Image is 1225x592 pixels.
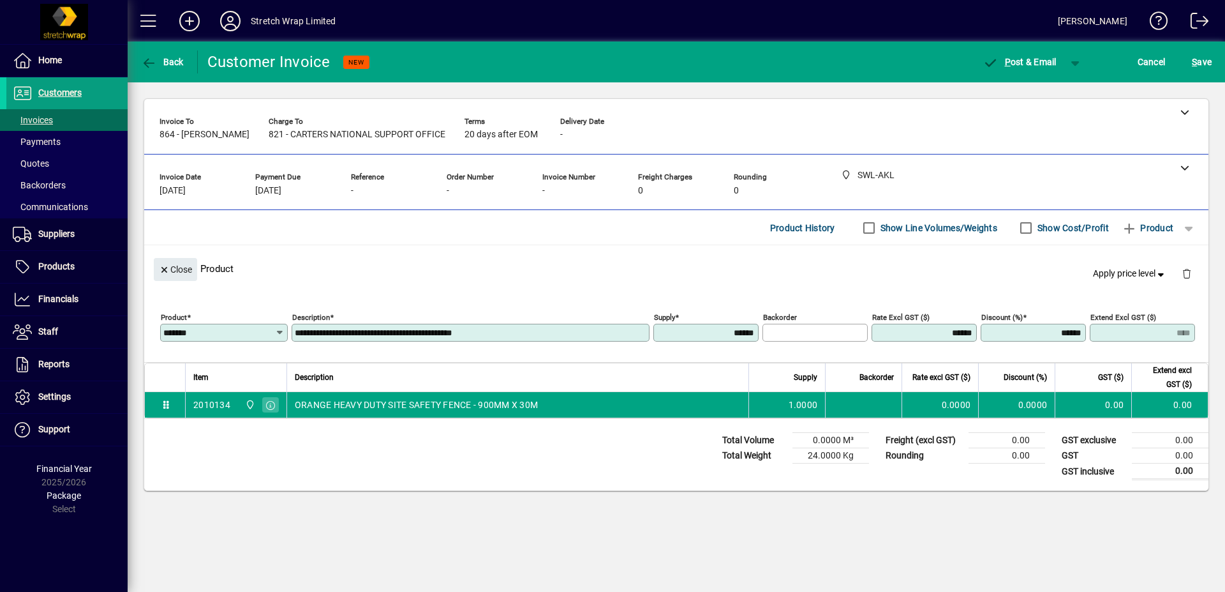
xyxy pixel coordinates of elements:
span: Rate excl GST ($) [912,370,970,384]
span: Close [159,259,192,280]
td: 0.00 [969,433,1045,448]
span: Payments [13,137,61,147]
div: Customer Invoice [207,52,330,72]
a: Products [6,251,128,283]
span: - [351,186,353,196]
span: Description [295,370,334,384]
span: - [560,130,563,140]
mat-label: Description [292,313,330,322]
td: Total Weight [716,448,792,464]
td: GST inclusive [1055,464,1132,480]
button: Back [138,50,187,73]
td: 0.00 [1132,433,1208,448]
td: Rounding [879,448,969,464]
td: 0.0000 M³ [792,433,869,448]
span: Suppliers [38,229,75,239]
button: Cancel [1134,50,1169,73]
td: GST exclusive [1055,433,1132,448]
span: NEW [348,58,364,66]
mat-label: Product [161,313,187,322]
span: Quotes [13,158,49,169]
span: Reports [38,359,70,369]
span: Package [47,490,81,501]
span: Supply [794,370,817,384]
button: Add [169,10,210,33]
button: Apply price level [1088,262,1172,285]
div: Product [144,245,1208,292]
a: Staff [6,316,128,348]
a: Backorders [6,174,128,196]
span: Backorders [13,180,66,190]
span: 821 - CARTERS NATIONAL SUPPORT OFFICE [269,130,445,140]
span: Communications [13,202,88,212]
span: Invoices [13,115,53,125]
span: - [542,186,545,196]
span: - [447,186,449,196]
span: Back [141,57,184,67]
mat-label: Backorder [763,313,797,322]
a: Suppliers [6,218,128,250]
label: Show Line Volumes/Weights [878,222,997,234]
mat-label: Discount (%) [981,313,1023,322]
span: ost & Email [983,57,1057,67]
span: S [1192,57,1197,67]
td: 0.00 [969,448,1045,464]
a: Support [6,414,128,446]
div: 2010134 [193,398,230,411]
a: Quotes [6,153,128,174]
span: 20 days after EOM [464,130,538,140]
span: Product History [770,218,835,238]
div: [PERSON_NAME] [1058,11,1127,31]
button: Product History [765,216,840,239]
span: Home [38,55,62,65]
button: Close [154,258,197,281]
td: 0.00 [1131,392,1208,418]
span: Support [38,424,70,434]
span: [DATE] [255,186,281,196]
td: GST [1055,448,1132,464]
span: 864 - [PERSON_NAME] [160,130,249,140]
span: Discount (%) [1004,370,1047,384]
td: 0.00 [1132,464,1208,480]
button: Profile [210,10,251,33]
span: ORANGE HEAVY DUTY SITE SAFETY FENCE - 900MM X 30M [295,398,538,411]
a: Knowledge Base [1140,3,1168,44]
span: 0 [638,186,643,196]
button: Delete [1171,258,1202,289]
button: Product [1115,216,1180,239]
span: Financial Year [36,464,92,474]
span: 0 [734,186,739,196]
a: Financials [6,284,128,315]
a: Home [6,45,128,77]
a: Logout [1181,3,1209,44]
td: 24.0000 Kg [792,448,869,464]
span: Backorder [859,370,894,384]
app-page-header-button: Back [128,50,198,73]
span: Financials [38,294,78,304]
span: Item [193,370,209,384]
span: Product [1122,218,1173,238]
span: [DATE] [160,186,186,196]
span: P [1005,57,1011,67]
span: 1.0000 [789,398,818,411]
td: Total Volume [716,433,792,448]
span: Customers [38,87,82,98]
label: Show Cost/Profit [1035,222,1109,234]
span: Settings [38,391,71,402]
a: Communications [6,196,128,218]
div: 0.0000 [910,398,970,411]
button: Post & Email [976,50,1063,73]
td: 0.00 [1132,448,1208,464]
button: Save [1189,50,1215,73]
span: SWL-AKL [242,398,256,412]
span: Apply price level [1093,267,1167,280]
span: Cancel [1138,52,1166,72]
app-page-header-button: Close [151,263,200,275]
a: Reports [6,349,128,381]
span: GST ($) [1098,370,1124,384]
mat-label: Rate excl GST ($) [872,313,930,322]
a: Settings [6,381,128,413]
a: Invoices [6,109,128,131]
span: ave [1192,52,1212,72]
td: 0.0000 [978,392,1055,418]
